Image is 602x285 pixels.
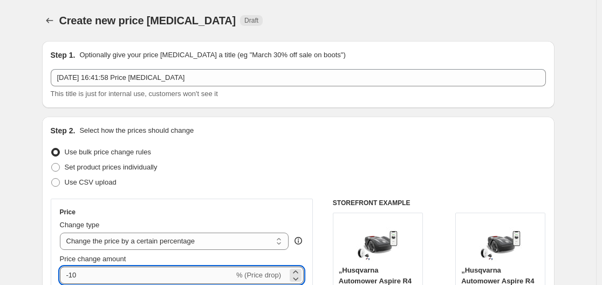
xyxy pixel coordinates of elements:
[59,15,236,26] span: Create new price [MEDICAL_DATA]
[60,255,126,263] span: Price change amount
[51,50,76,60] h2: Step 1.
[356,219,399,262] img: 61Vb5kVWE7L_80x.jpg
[51,125,76,136] h2: Step 2.
[479,219,522,262] img: 61Vb5kVWE7L_80x.jpg
[60,221,100,229] span: Change type
[60,208,76,216] h3: Price
[236,271,281,279] span: % (Price drop)
[244,16,258,25] span: Draft
[333,199,546,207] h6: STOREFRONT EXAMPLE
[51,69,546,86] input: 30% off holiday sale
[293,235,304,246] div: help
[79,50,345,60] p: Optionally give your price [MEDICAL_DATA] a title (eg "March 30% off sale on boots")
[79,125,194,136] p: Select how the prices should change
[60,267,234,284] input: -15
[42,13,57,28] button: Price change jobs
[65,148,151,156] span: Use bulk price change rules
[65,163,158,171] span: Set product prices individually
[65,178,117,186] span: Use CSV upload
[51,90,218,98] span: This title is just for internal use, customers won't see it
